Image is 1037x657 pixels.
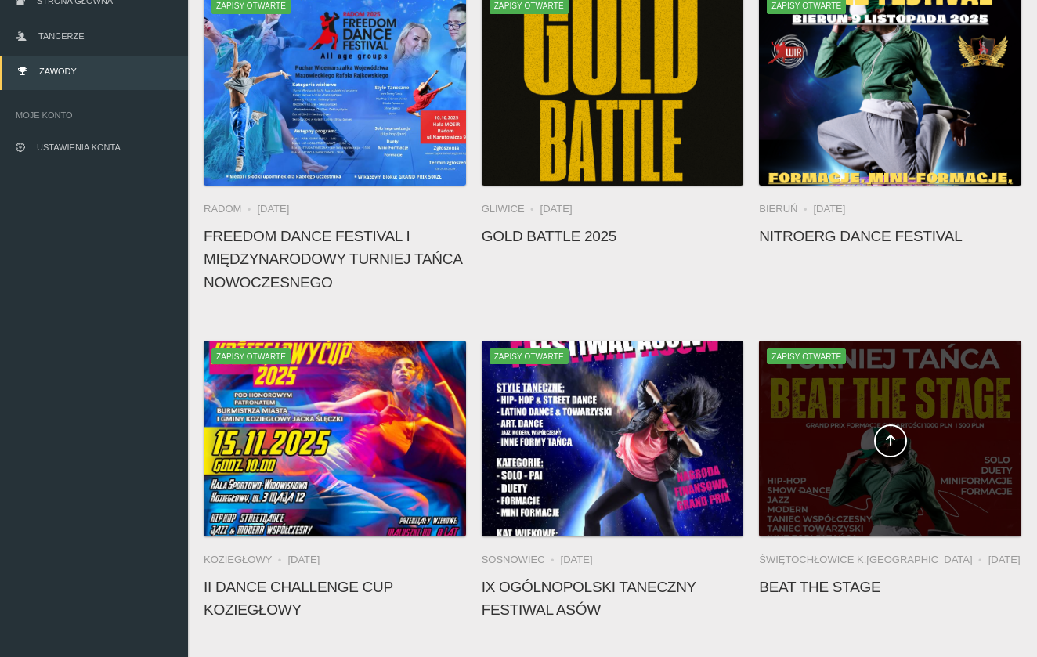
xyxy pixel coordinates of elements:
[38,31,84,41] span: Tancerze
[39,67,77,76] span: Zawody
[204,225,466,294] h4: FREEDOM DANCE FESTIVAL I Międzynarodowy Turniej Tańca Nowoczesnego
[204,576,466,621] h4: II Dance Challenge Cup KOZIEGŁOWY
[482,552,561,568] li: Sosnowiec
[16,107,172,123] span: Moje konto
[813,201,845,217] li: [DATE]
[287,552,320,568] li: [DATE]
[482,201,540,217] li: Gliwice
[561,552,593,568] li: [DATE]
[482,576,744,621] h4: IX Ogólnopolski Taneczny Festiwal Asów
[759,552,988,568] li: Świętochłowice k.[GEOGRAPHIC_DATA]
[540,201,573,217] li: [DATE]
[204,552,287,568] li: Koziegłowy
[767,348,846,364] span: Zapisy otwarte
[759,576,1021,598] h4: Beat the Stage
[204,201,257,217] li: Radom
[482,341,744,536] a: IX Ogólnopolski Taneczny Festiwal AsówZapisy otwarte
[204,341,466,536] a: II Dance Challenge Cup KOZIEGŁOWYZapisy otwarte
[759,225,1021,247] h4: NitroErg Dance Festival
[759,341,1021,536] a: Beat the StageZapisy otwarte
[482,225,744,247] h4: Gold Battle 2025
[204,341,466,536] img: II Dance Challenge Cup KOZIEGŁOWY
[257,201,289,217] li: [DATE]
[988,552,1021,568] li: [DATE]
[37,143,121,152] span: Ustawienia konta
[482,341,744,536] img: IX Ogólnopolski Taneczny Festiwal Asów
[490,348,569,364] span: Zapisy otwarte
[211,348,291,364] span: Zapisy otwarte
[759,201,813,217] li: Bieruń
